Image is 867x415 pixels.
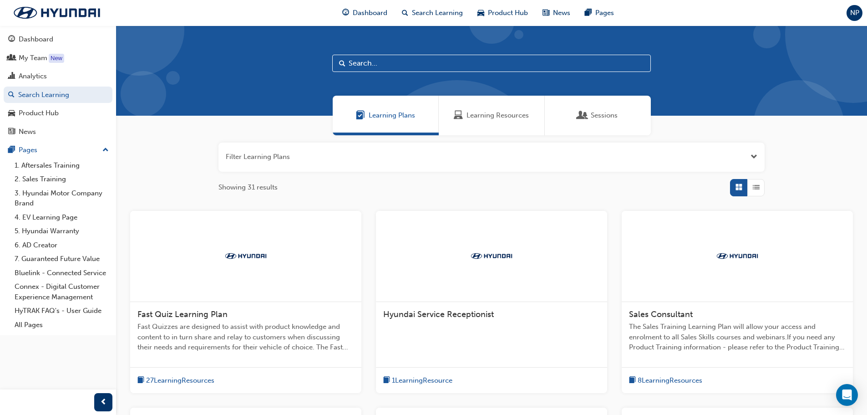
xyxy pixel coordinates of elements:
[402,7,408,19] span: search-icon
[137,322,354,353] span: Fast Quizzes are designed to assist with product knowledge and content to in turn share and relay...
[11,238,112,252] a: 6. AD Creator
[383,375,452,386] button: book-icon1LearningResource
[4,142,112,159] button: Pages
[412,8,463,18] span: Search Learning
[356,110,365,121] span: Learning Plans
[466,251,517,261] img: Trak
[8,146,15,154] span: pages-icon
[8,128,15,136] span: news-icon
[622,211,853,394] a: TrakSales ConsultantThe Sales Training Learning Plan will allow your access and enrolment to all ...
[8,36,15,44] span: guage-icon
[4,68,112,85] a: Analytics
[735,182,742,193] span: Grid
[454,110,463,121] span: Learning Resources
[4,87,112,103] a: Search Learning
[578,110,587,121] span: Sessions
[19,53,47,63] div: My Team
[333,96,439,135] a: Learning PlansLearning Plans
[19,108,59,118] div: Product Hub
[11,266,112,280] a: Bluelink - Connected Service
[218,182,278,193] span: Showing 31 results
[19,145,37,155] div: Pages
[638,375,702,386] span: 8 Learning Resources
[332,55,651,72] input: Search...
[335,4,395,22] a: guage-iconDashboard
[130,211,361,394] a: TrakFast Quiz Learning PlanFast Quizzes are designed to assist with product knowledge and content...
[369,110,415,121] span: Learning Plans
[11,304,112,318] a: HyTRAK FAQ's - User Guide
[8,72,15,81] span: chart-icon
[11,172,112,186] a: 2. Sales Training
[4,29,112,142] button: DashboardMy TeamAnalyticsSearch LearningProduct HubNews
[19,71,47,82] div: Analytics
[477,7,484,19] span: car-icon
[19,34,53,45] div: Dashboard
[836,384,858,406] div: Open Intercom Messenger
[146,375,214,386] span: 27 Learning Resources
[11,159,112,173] a: 1. Aftersales Training
[585,7,592,19] span: pages-icon
[4,31,112,48] a: Dashboard
[11,186,112,210] a: 3. Hyundai Motor Company Brand
[11,224,112,238] a: 5. Hyundai Warranty
[11,318,112,332] a: All Pages
[545,96,651,135] a: SessionsSessions
[11,210,112,225] a: 4. EV Learning Page
[4,50,112,67] a: My Team
[137,375,144,386] span: book-icon
[49,54,64,63] div: Tooltip anchor
[339,58,345,69] span: Search
[11,252,112,266] a: 7. Guaranteed Future Value
[847,5,862,21] button: NP
[591,110,618,121] span: Sessions
[19,127,36,137] div: News
[595,8,614,18] span: Pages
[543,7,549,19] span: news-icon
[470,4,535,22] a: car-iconProduct Hub
[535,4,578,22] a: news-iconNews
[553,8,570,18] span: News
[439,96,545,135] a: Learning ResourcesLearning Resources
[629,375,636,386] span: book-icon
[753,182,760,193] span: List
[578,4,621,22] a: pages-iconPages
[466,110,529,121] span: Learning Resources
[850,8,859,18] span: NP
[221,251,271,261] img: Trak
[4,105,112,122] a: Product Hub
[383,309,494,319] span: Hyundai Service Receptionist
[8,54,15,62] span: people-icon
[11,280,112,304] a: Connex - Digital Customer Experience Management
[750,152,757,162] button: Open the filter
[5,3,109,22] img: Trak
[8,109,15,118] span: car-icon
[4,123,112,140] a: News
[383,375,390,386] span: book-icon
[8,91,15,99] span: search-icon
[712,251,762,261] img: Trak
[137,375,214,386] button: book-icon27LearningResources
[488,8,528,18] span: Product Hub
[629,375,702,386] button: book-icon8LearningResources
[376,211,607,394] a: TrakHyundai Service Receptionistbook-icon1LearningResource
[629,322,846,353] span: The Sales Training Learning Plan will allow your access and enrolment to all Sales Skills courses...
[392,375,452,386] span: 1 Learning Resource
[100,397,107,408] span: prev-icon
[395,4,470,22] a: search-iconSearch Learning
[353,8,387,18] span: Dashboard
[342,7,349,19] span: guage-icon
[629,309,693,319] span: Sales Consultant
[137,309,228,319] span: Fast Quiz Learning Plan
[102,144,109,156] span: up-icon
